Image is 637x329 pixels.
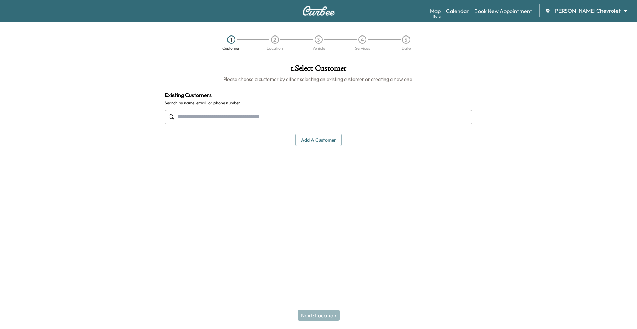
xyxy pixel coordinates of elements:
[165,100,472,106] label: Search by name, email, or phone number
[553,7,621,15] span: [PERSON_NAME] Chevrolet
[402,46,411,51] div: Date
[267,46,283,51] div: Location
[474,7,532,15] a: Book New Appointment
[358,35,366,44] div: 4
[402,35,410,44] div: 5
[315,35,323,44] div: 3
[165,76,472,83] h6: Please choose a customer by either selecting an existing customer or creating a new one.
[165,64,472,76] h1: 1 . Select Customer
[271,35,279,44] div: 2
[165,91,472,99] h4: Existing Customers
[227,35,235,44] div: 1
[430,7,441,15] a: MapBeta
[312,46,325,51] div: Vehicle
[446,7,469,15] a: Calendar
[222,46,240,51] div: Customer
[302,6,335,16] img: Curbee Logo
[355,46,370,51] div: Services
[433,14,441,19] div: Beta
[295,134,342,146] button: Add a customer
